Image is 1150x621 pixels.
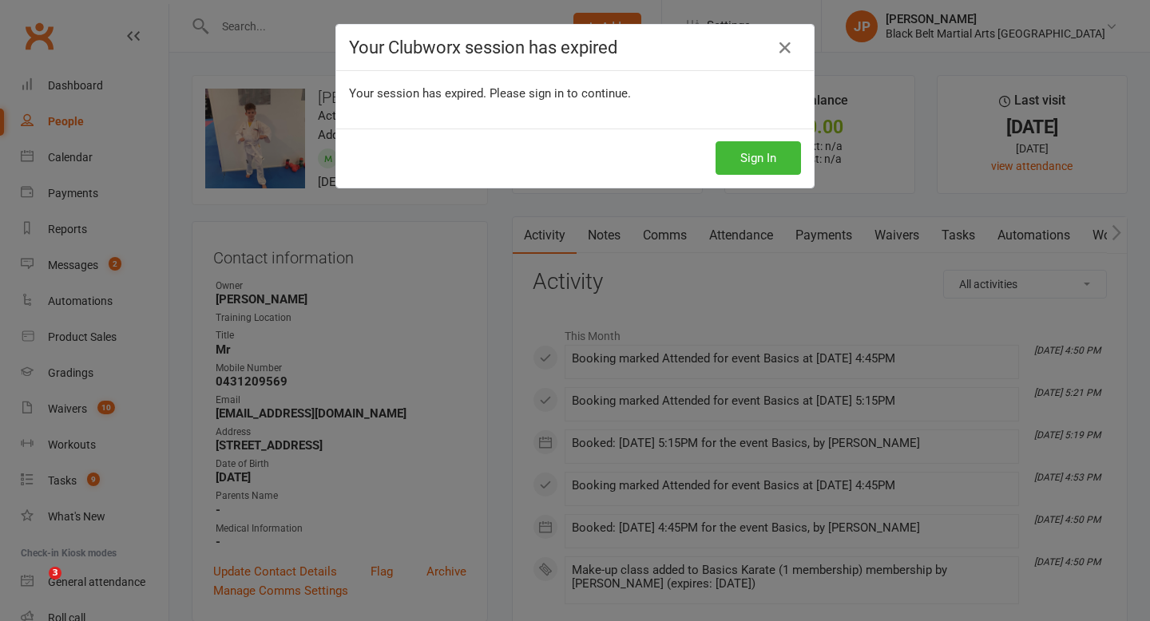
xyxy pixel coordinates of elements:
h4: Your Clubworx session has expired [349,38,801,57]
button: Sign In [716,141,801,175]
iframe: Intercom live chat [16,567,54,605]
a: Close [772,35,798,61]
span: Your session has expired. Please sign in to continue. [349,86,631,101]
span: 3 [49,567,61,579]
